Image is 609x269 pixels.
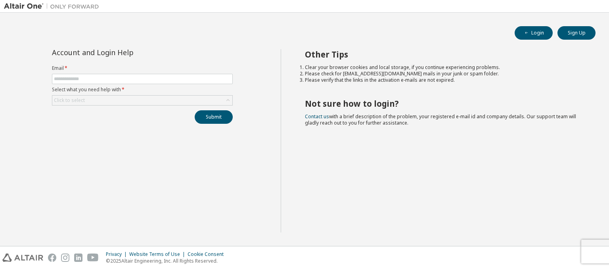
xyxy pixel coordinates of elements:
img: altair_logo.svg [2,254,43,262]
button: Sign Up [557,26,596,40]
label: Email [52,65,233,71]
h2: Not sure how to login? [305,98,582,109]
li: Please verify that the links in the activation e-mails are not expired. [305,77,582,83]
div: Click to select [52,96,232,105]
img: instagram.svg [61,254,69,262]
a: Contact us [305,113,329,120]
div: Privacy [106,251,129,257]
div: Account and Login Help [52,49,197,56]
p: © 2025 Altair Engineering, Inc. All Rights Reserved. [106,257,228,264]
label: Select what you need help with [52,86,233,93]
h2: Other Tips [305,49,582,60]
span: with a brief description of the problem, your registered e-mail id and company details. Our suppo... [305,113,576,126]
img: linkedin.svg [74,254,82,262]
img: youtube.svg [87,254,99,262]
img: Altair One [4,2,103,10]
div: Click to select [54,97,85,104]
img: facebook.svg [48,254,56,262]
div: Cookie Consent [188,251,228,257]
button: Login [515,26,553,40]
li: Clear your browser cookies and local storage, if you continue experiencing problems. [305,64,582,71]
li: Please check for [EMAIL_ADDRESS][DOMAIN_NAME] mails in your junk or spam folder. [305,71,582,77]
button: Submit [195,110,233,124]
div: Website Terms of Use [129,251,188,257]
